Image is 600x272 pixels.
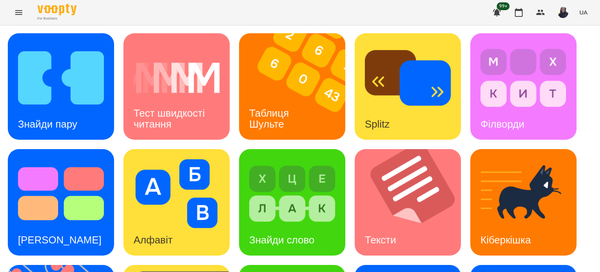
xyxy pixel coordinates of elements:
[470,33,577,140] a: ФілвордиФілворди
[355,33,461,140] a: SplitzSplitz
[355,149,471,256] img: Тексти
[480,43,566,112] img: Філворди
[365,118,390,130] h3: Splitz
[365,43,451,112] img: Splitz
[37,16,77,21] span: For Business
[18,234,102,246] h3: [PERSON_NAME]
[557,7,568,18] img: de66a22b4ea812430751315b74cfe34b.jpg
[497,2,510,10] span: 99+
[134,43,220,112] img: Тест швидкості читання
[9,3,28,22] button: Menu
[239,149,345,256] a: Знайди словоЗнайди слово
[123,149,230,256] a: АлфавітАлфавіт
[249,159,335,228] img: Знайди слово
[576,5,591,20] button: UA
[249,107,292,130] h3: Таблиця Шульте
[579,8,587,16] span: UA
[239,33,345,140] a: Таблиця ШультеТаблиця Шульте
[480,118,524,130] h3: Філворди
[480,159,566,228] img: Кіберкішка
[37,4,77,15] img: Voopty Logo
[8,149,114,256] a: Тест Струпа[PERSON_NAME]
[355,149,461,256] a: ТекстиТексти
[8,33,114,140] a: Знайди паруЗнайди пару
[365,234,396,246] h3: Тексти
[18,159,104,228] img: Тест Струпа
[134,107,207,130] h3: Тест швидкості читання
[134,234,173,246] h3: Алфавіт
[123,33,230,140] a: Тест швидкості читанняТест швидкості читання
[134,159,220,228] img: Алфавіт
[470,149,577,256] a: КіберкішкаКіберкішка
[18,43,104,112] img: Знайди пару
[480,234,531,246] h3: Кіберкішка
[18,118,77,130] h3: Знайди пару
[249,234,314,246] h3: Знайди слово
[239,33,355,140] img: Таблиця Шульте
